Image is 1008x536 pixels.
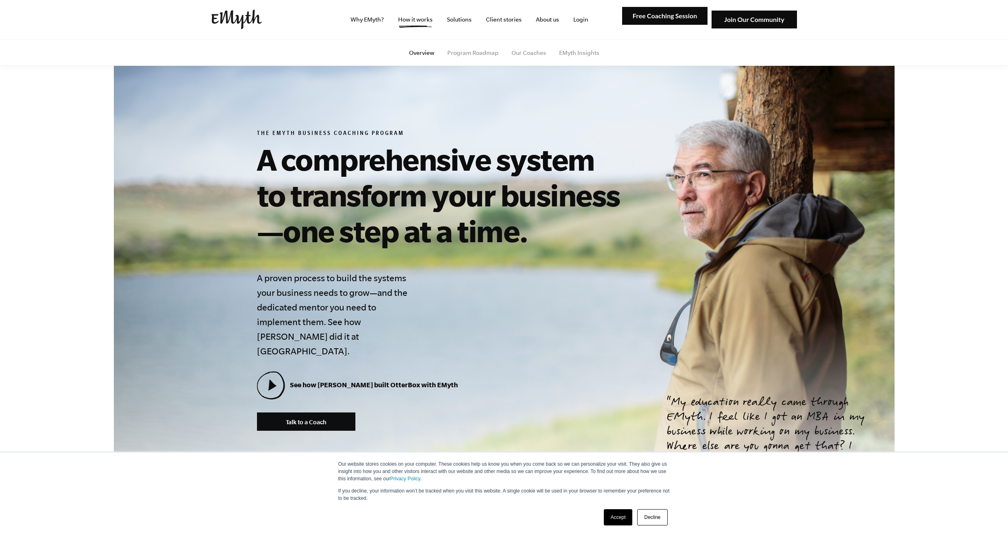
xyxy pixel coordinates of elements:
[667,396,875,484] p: My education really came through EMyth. I feel like I got an MBA in my business while working on ...
[559,50,599,56] a: EMyth Insights
[257,130,628,138] h6: The EMyth Business Coaching Program
[257,141,628,249] h1: A comprehensive system to transform your business—one step at a time.
[257,412,355,431] a: Talk to a Coach
[257,381,458,388] a: See how [PERSON_NAME] built OtterBox with EMyth
[338,487,670,502] p: If you decline, your information won’t be tracked when you visit this website. A single cookie wi...
[409,50,434,56] a: Overview
[390,476,420,482] a: Privacy Policy
[257,271,413,358] h4: A proven process to build the systems your business needs to grow—and the dedicated mentor you ne...
[604,509,633,525] a: Accept
[338,460,670,482] p: Our website stores cookies on your computer. These cookies help us know you when you come back so...
[637,509,667,525] a: Decline
[622,7,708,25] img: Free Coaching Session
[712,11,797,29] img: Join Our Community
[211,10,262,29] img: EMyth
[512,50,546,56] a: Our Coaches
[286,419,327,425] span: Talk to a Coach
[447,50,499,56] a: Program Roadmap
